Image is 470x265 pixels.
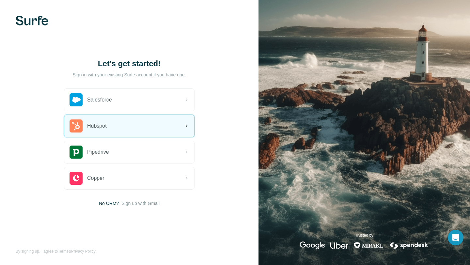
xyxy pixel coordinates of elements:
[87,122,107,130] span: Hubspot
[70,146,83,159] img: pipedrive's logo
[87,148,109,156] span: Pipedrive
[71,249,96,254] a: Privacy Policy
[389,242,429,249] img: spendesk's logo
[70,119,83,132] img: hubspot's logo
[64,58,195,69] h1: Let’s get started!
[87,174,104,182] span: Copper
[99,200,119,207] span: No CRM?
[16,16,48,25] img: Surfe's logo
[330,242,348,249] img: uber's logo
[16,248,96,254] span: By signing up, I agree to &
[448,230,463,245] div: Open Intercom Messenger
[121,200,160,207] button: Sign up with Gmail
[70,172,83,185] img: copper's logo
[355,232,373,238] p: Trusted by
[353,242,384,249] img: mirakl's logo
[72,71,186,78] p: Sign in with your existing Surfe account if you have one.
[70,93,83,106] img: salesforce's logo
[87,96,112,104] span: Salesforce
[300,242,325,249] img: google's logo
[58,249,69,254] a: Terms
